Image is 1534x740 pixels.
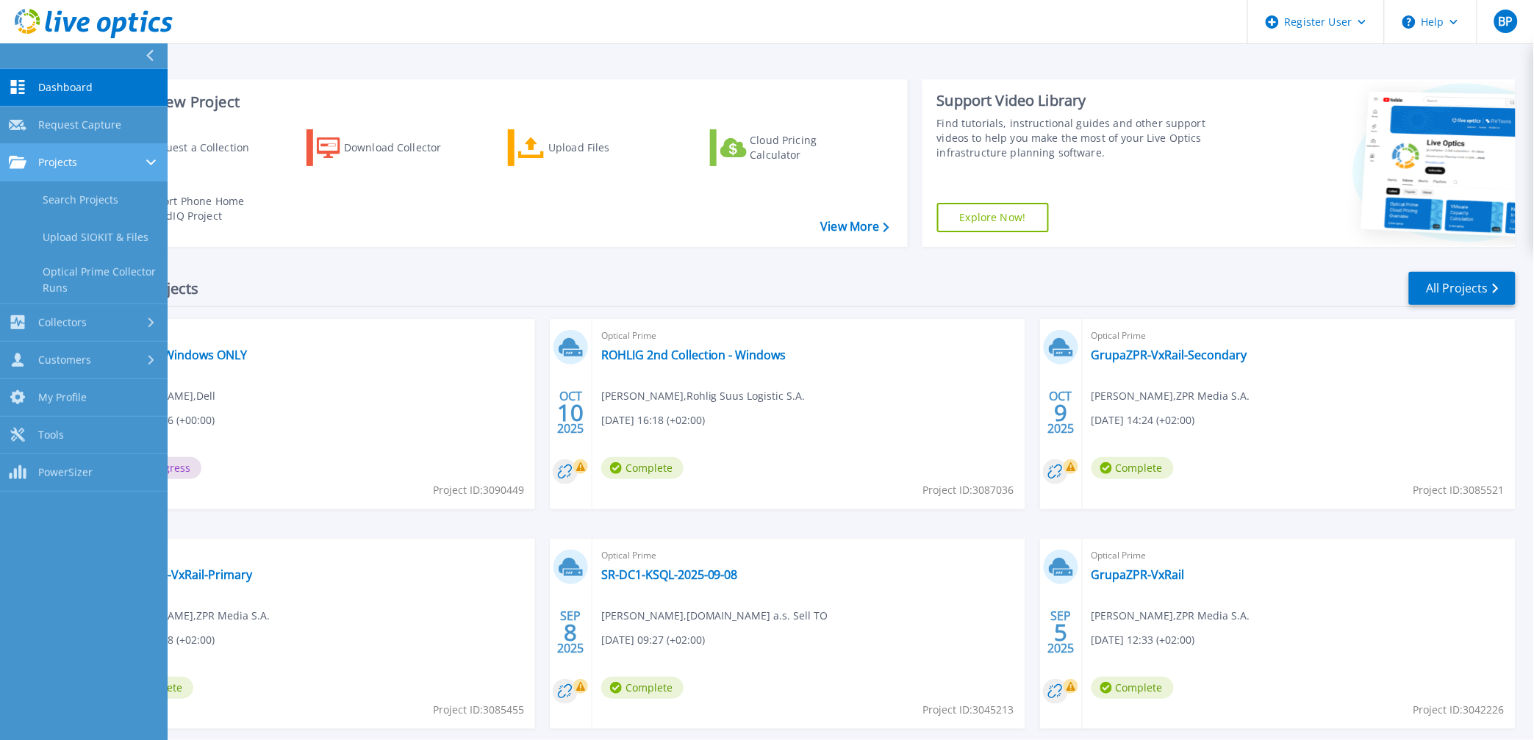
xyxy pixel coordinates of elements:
span: Project ID: 3085521 [1413,482,1505,498]
a: GrupaZPR-VxRail-Secondary [1092,348,1247,362]
span: Project ID: 3087036 [923,482,1014,498]
span: 10 [557,406,584,419]
a: View More [821,220,889,234]
h3: Start a New Project [104,94,889,110]
span: Dashboard [38,81,93,94]
span: Customers [38,353,91,367]
div: Cloud Pricing Calculator [750,133,868,162]
span: Optical Prime [111,328,526,344]
div: OCT 2025 [556,386,584,439]
span: Optical Prime [111,547,526,564]
div: Download Collector [344,133,462,162]
div: Import Phone Home CloudIQ Project [144,194,259,223]
div: Upload Files [548,133,666,162]
span: [PERSON_NAME] , [DOMAIN_NAME] a.s. Sell TO [601,608,828,624]
span: PowerSizer [38,466,93,479]
a: SR-DC1-KSQL-2025-09-08 [601,567,738,582]
a: All Projects [1409,272,1516,305]
div: Support Video Library [937,91,1241,110]
span: Optical Prime [1092,328,1507,344]
span: BP [1498,15,1513,27]
span: 5 [1054,626,1067,639]
a: Download Collector [307,129,470,166]
div: SEP 2025 [556,606,584,659]
span: [DATE] 16:18 (+02:00) [601,412,705,428]
span: Optical Prime [601,547,1017,564]
span: [PERSON_NAME] , ZPR Media S.A. [1092,388,1250,404]
span: 8 [564,626,577,639]
a: GrupaZPR-VxRail [1092,567,1185,582]
span: [PERSON_NAME] , ZPR Media S.A. [111,608,270,624]
span: [PERSON_NAME] , Rohlig Suus Logistic S.A. [601,388,806,404]
div: Request a Collection [146,133,264,162]
div: SEP 2025 [1047,606,1075,659]
span: Project ID: 3085455 [433,702,524,718]
span: Project ID: 3090449 [433,482,524,498]
span: Project ID: 3045213 [923,702,1014,718]
span: Optical Prime [1092,547,1507,564]
span: Complete [601,677,684,699]
span: Project ID: 3042226 [1413,702,1505,718]
a: Cloud Pricing Calculator [710,129,874,166]
a: Upload Files [508,129,672,166]
span: Complete [1092,677,1174,699]
span: [DATE] 09:27 (+02:00) [601,632,705,648]
span: Complete [1092,457,1174,479]
span: [DATE] 14:24 (+02:00) [1092,412,1195,428]
div: OCT 2025 [1047,386,1075,439]
a: ROHLIG - Windows ONLY [111,348,247,362]
a: Explore Now! [937,203,1049,232]
span: My Profile [38,391,87,404]
span: Complete [601,457,684,479]
span: 9 [1054,406,1067,419]
span: Collectors [38,316,87,329]
span: Request Capture [38,118,121,132]
span: Tools [38,428,64,442]
span: Optical Prime [601,328,1017,344]
a: GrupaZPR-VxRail-Primary [111,567,252,582]
span: [PERSON_NAME] , ZPR Media S.A. [1092,608,1250,624]
span: [DATE] 12:33 (+02:00) [1092,632,1195,648]
div: Find tutorials, instructional guides and other support videos to help you make the most of your L... [937,116,1241,160]
a: ROHLIG 2nd Collection - Windows [601,348,786,362]
a: Request a Collection [104,129,268,166]
span: Projects [38,156,77,169]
